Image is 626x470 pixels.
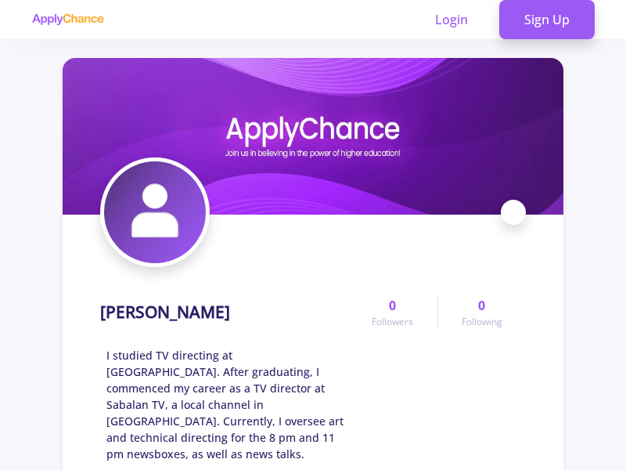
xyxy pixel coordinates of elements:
span: Following [462,315,502,329]
span: I studied TV directing at [GEOGRAPHIC_DATA]. After graduating, I commenced my career as a TV dire... [106,347,348,462]
a: 0Followers [348,296,437,329]
img: Peyman Poormirzaavatar [104,161,206,263]
span: Followers [372,315,413,329]
span: 0 [389,296,396,315]
h1: [PERSON_NAME] [100,302,230,322]
img: applychance logo text only [31,13,104,26]
a: 0Following [437,296,526,329]
span: 0 [478,296,485,315]
img: Peyman Poormirzacover image [63,58,563,215]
